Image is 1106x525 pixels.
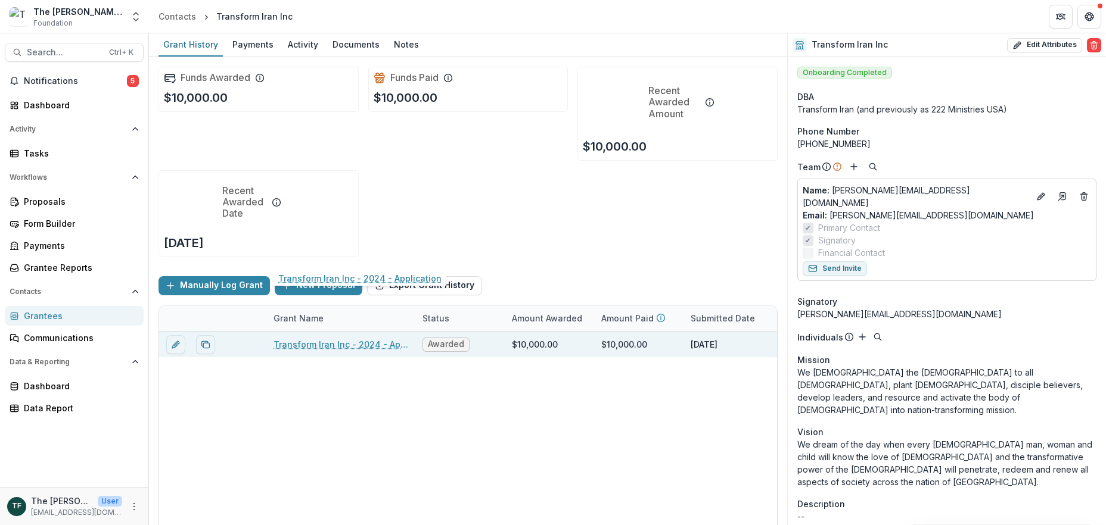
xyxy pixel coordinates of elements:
[684,305,773,331] div: Submitted Date
[5,328,144,348] a: Communications
[5,168,144,187] button: Open Workflows
[283,36,323,53] div: Activity
[797,510,1096,523] p: --
[797,498,845,510] span: Description
[803,209,1034,221] a: Email: [PERSON_NAME][EMAIL_ADDRESS][DOMAIN_NAME]
[415,312,456,324] div: Status
[415,305,505,331] div: Status
[601,312,654,324] p: Amount Paid
[328,36,384,53] div: Documents
[24,195,134,208] div: Proposals
[773,312,835,324] div: Award Date
[773,305,862,331] div: Award Date
[797,426,824,438] span: Vision
[166,335,185,354] button: edit
[367,276,482,295] button: Export Grant History
[5,306,144,326] a: Grantees
[803,184,1029,209] p: [PERSON_NAME][EMAIL_ADDRESS][DOMAIN_NAME]
[1049,5,1073,29] button: Partners
[228,33,278,57] a: Payments
[871,330,885,344] button: Search
[222,185,267,220] h2: Recent Awarded Date
[266,305,415,331] div: Grant Name
[797,354,830,366] span: Mission
[24,380,134,392] div: Dashboard
[98,496,122,507] p: User
[266,312,331,324] div: Grant Name
[5,398,144,418] a: Data Report
[812,40,888,50] h2: Transform Iran Inc
[1087,38,1101,52] button: Delete
[283,33,323,57] a: Activity
[275,276,362,295] button: New Proposal
[866,160,880,174] button: Search
[855,330,869,344] button: Add
[691,338,717,351] div: [DATE]
[5,214,144,233] a: Form Builder
[1034,189,1048,204] button: Edit
[803,210,827,220] span: Email:
[505,312,589,324] div: Amount Awarded
[24,217,134,230] div: Form Builder
[5,282,144,301] button: Open Contacts
[803,184,1029,209] a: Name: [PERSON_NAME][EMAIL_ADDRESS][DOMAIN_NAME]
[374,89,437,107] p: $10,000.00
[164,89,228,107] p: $10,000.00
[10,7,29,26] img: The Bolick Foundation
[797,438,1096,488] p: We dream of the day when every [DEMOGRAPHIC_DATA] man, woman and child will know the love of [DEM...
[12,502,21,510] div: The Bolick Foundation
[818,234,856,246] span: Signatory
[797,125,859,137] span: Phone Number
[154,8,297,25] nav: breadcrumb
[512,338,558,351] div: $10,000.00
[5,43,144,62] button: Search...
[601,338,647,351] div: $10,000.00
[5,120,144,139] button: Open Activity
[31,495,93,507] p: The [PERSON_NAME] Foundation
[818,221,880,234] span: Primary Contact
[1077,5,1101,29] button: Get Help
[196,335,215,354] button: Duplicate proposal
[797,308,1096,320] div: [PERSON_NAME][EMAIL_ADDRESS][DOMAIN_NAME]
[24,76,127,86] span: Notifications
[797,366,1096,416] p: We [DEMOGRAPHIC_DATA] the [DEMOGRAPHIC_DATA] to all [DEMOGRAPHIC_DATA], plant [DEMOGRAPHIC_DATA],...
[33,5,123,18] div: The [PERSON_NAME] Foundation
[127,499,141,514] button: More
[594,305,684,331] div: Amount Paid
[389,36,424,53] div: Notes
[24,261,134,274] div: Grantee Reports
[803,261,867,276] button: Send Invite
[797,331,843,343] p: Individuals
[24,99,134,111] div: Dashboard
[847,160,861,174] button: Add
[24,310,134,322] div: Grantees
[1077,189,1091,204] button: Deletes
[797,295,837,308] span: Signatory
[5,71,144,90] button: Notifications5
[803,185,830,195] span: Name :
[797,103,1096,115] div: Transform Iran (and previously as 222 Ministries USA)
[24,147,134,160] div: Tasks
[10,173,127,182] span: Workflows
[164,234,204,252] p: [DATE]
[159,276,270,295] button: Manually Log Grant
[274,338,408,351] a: Transform Iran Inc - 2024 - Application
[127,75,139,87] span: 5
[390,72,439,83] h2: Funds Paid
[1053,187,1072,206] a: Go to contact
[181,72,250,83] h2: Funds Awarded
[5,192,144,211] a: Proposals
[797,137,1096,150] div: [PHONE_NUMBER]
[5,258,144,277] a: Grantee Reports
[24,402,134,414] div: Data Report
[27,48,102,58] span: Search...
[797,90,814,103] span: DBA
[128,5,144,29] button: Open entity switcher
[428,339,464,349] span: Awarded
[33,18,73,29] span: Foundation
[505,305,594,331] div: Amount Awarded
